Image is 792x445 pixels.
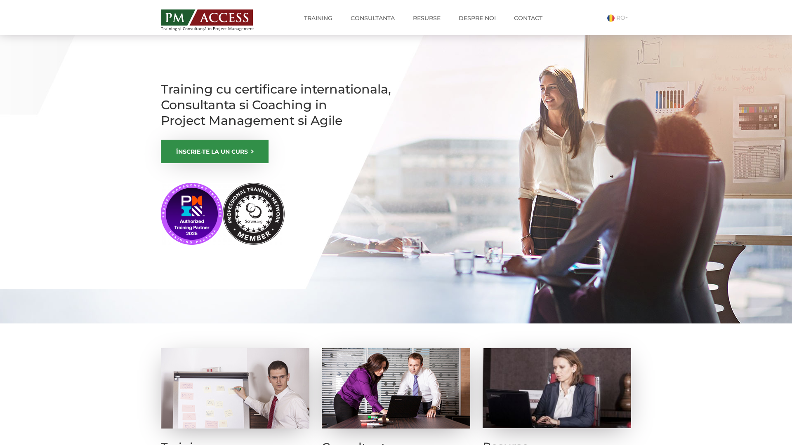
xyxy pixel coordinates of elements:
[161,140,269,163] a: ÎNSCRIE-TE LA UN CURS
[161,348,309,429] img: Training
[508,10,549,26] a: Contact
[344,10,401,26] a: Consultanta
[607,14,615,22] img: Romana
[161,183,285,245] img: PMI
[161,26,269,31] span: Training și Consultanță în Project Management
[322,348,470,429] img: Consultanta
[453,10,502,26] a: Despre noi
[483,348,631,428] img: Resurse
[298,10,339,26] a: Training
[407,10,447,26] a: Resurse
[161,7,269,31] a: Training și Consultanță în Project Management
[161,82,392,129] h1: Training cu certificare internationala, Consultanta si Coaching in Project Management si Agile
[607,14,631,21] a: RO
[161,9,253,26] img: PM ACCESS - Echipa traineri si consultanti certificati PMP: Narciss Popescu, Mihai Olaru, Monica ...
